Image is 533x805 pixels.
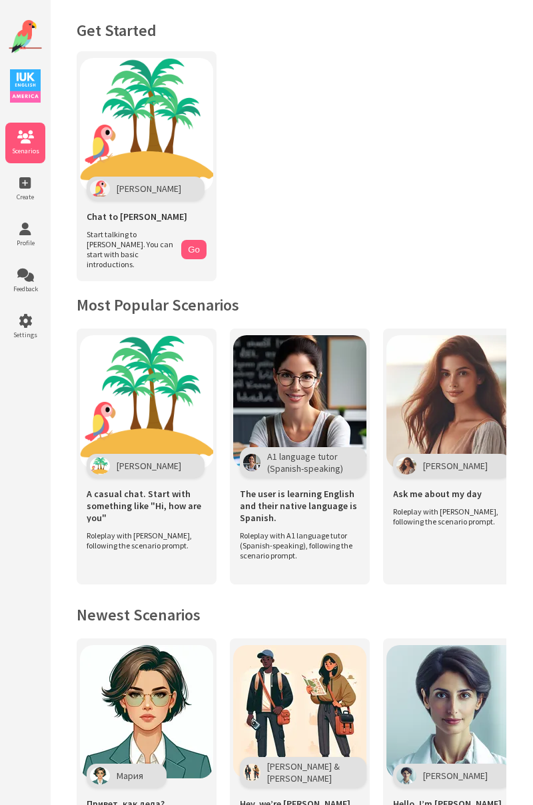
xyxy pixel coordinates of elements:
span: A1 language tutor (Spanish-speaking) [267,450,343,474]
img: Character [243,764,261,781]
span: The user is learning English and their native language is Spanish. [240,488,360,524]
span: Scenarios [5,147,45,155]
img: Character [90,457,110,474]
h1: Get Started [77,20,506,41]
span: Roleplay with [PERSON_NAME], following the scenario prompt. [87,530,200,550]
span: [PERSON_NAME] & [PERSON_NAME] [267,760,343,784]
img: Scenario Image [386,645,520,778]
img: Scenario Image [233,335,366,468]
span: Start talking to [PERSON_NAME]. You can start with basic introductions. [87,229,175,269]
img: Scenario Image [80,645,213,778]
img: Chat with Polly [80,58,213,191]
span: Ask me about my day [393,488,482,500]
span: Create [5,193,45,201]
span: [PERSON_NAME] [423,460,488,472]
h2: Newest Scenarios [77,604,506,625]
span: Feedback [5,285,45,293]
h2: Most Popular Scenarios [77,295,506,315]
span: [PERSON_NAME] [117,460,181,472]
span: A casual chat. Start with something like "Hi, how are you" [87,488,207,524]
img: Website Logo [9,20,42,53]
span: Roleplay with [PERSON_NAME], following the scenario prompt. [393,506,506,526]
img: IUK Logo [10,69,41,103]
img: Scenario Image [386,335,520,468]
img: Character [396,767,416,784]
span: Мария [117,770,143,782]
span: [PERSON_NAME] [117,183,181,195]
img: Scenario Image [233,645,366,778]
img: Polly [90,180,110,197]
span: Settings [5,331,45,339]
span: Roleplay with A1 language tutor (Spanish-speaking), following the scenario prompt. [240,530,353,560]
img: Character [90,767,110,784]
img: Character [396,457,416,474]
button: Go [181,240,207,259]
span: [PERSON_NAME] [423,770,488,782]
img: Scenario Image [80,335,213,468]
img: Character [243,454,261,471]
span: Chat to [PERSON_NAME] [87,211,187,223]
span: Profile [5,239,45,247]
